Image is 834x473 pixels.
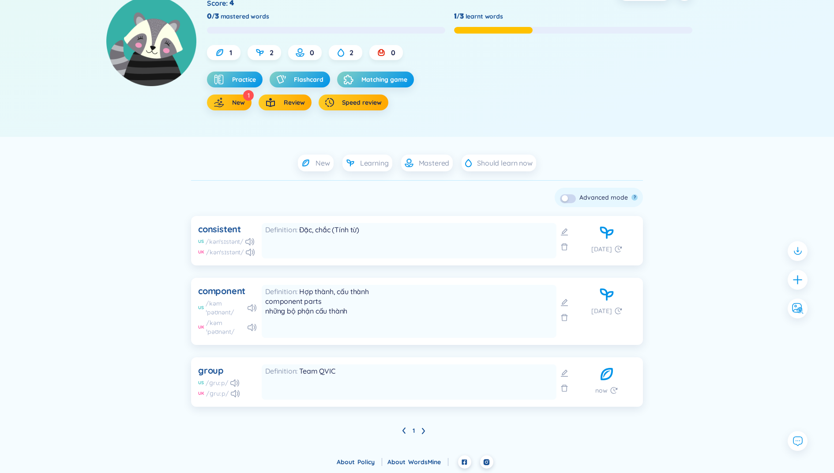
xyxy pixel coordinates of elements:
img: logo_orange.svg [14,14,21,21]
div: UK [198,249,204,255]
div: /ɡruːp/ [206,378,229,387]
div: group [198,364,224,377]
div: Domain Overview [34,52,79,58]
a: WordsMine [408,458,448,466]
span: 0 [310,48,314,57]
div: US [198,305,204,311]
button: Matching game [337,72,414,87]
button: Practice [207,72,263,87]
span: learnt words [466,11,503,21]
div: 1 [243,90,254,101]
div: 0/3 [207,11,219,21]
span: mastered words [221,11,269,21]
img: website_grey.svg [14,23,21,30]
span: now [595,386,608,395]
span: New [316,158,330,168]
span: 1 [229,48,232,57]
div: /ɡruːp/ [206,389,229,398]
div: /kənˈsɪstənt/ [206,248,244,257]
span: Team QVIC [299,367,335,375]
div: 1/3 [454,11,464,21]
div: v 4.0.25 [25,14,43,21]
span: Mastered [419,158,450,168]
span: Definition [265,287,299,296]
li: 1 [413,424,415,438]
span: [DATE] [591,306,612,316]
div: consistent [198,223,241,235]
span: 2 [270,48,274,57]
button: Review [259,95,312,110]
a: 1 [413,424,415,437]
button: Speed review [319,95,388,110]
img: tab_keywords_by_traffic_grey.svg [88,51,95,58]
span: Speed review [342,98,382,107]
div: Advanced mode [579,193,628,202]
span: Learning [360,158,389,168]
div: Domain: [DOMAIN_NAME] [23,23,97,30]
img: tab_domain_overview_orange.svg [24,51,31,58]
div: /kəmˈpəʊnənt/ [206,299,246,317]
span: Should learn now [477,158,532,168]
button: Flashcard [270,72,330,87]
span: plus [792,274,803,285]
div: component [198,285,245,297]
a: Policy [357,458,382,466]
div: /kəmˈpəʊnənt/ [206,318,246,336]
div: UK [198,324,204,330]
span: 0 [391,48,395,57]
li: Next Page [422,424,425,438]
span: Practice [232,75,256,84]
div: US [198,238,204,245]
span: Hợp thành, cấu thành component parts những bộ phận cấu thành [265,287,369,315]
li: Previous Page [402,424,406,438]
div: Keywords by Traffic [98,52,149,58]
div: /kənˈsɪstənt/ [206,237,244,246]
span: Definition [265,367,299,375]
span: Review [284,98,305,107]
span: New [232,98,245,107]
div: About [387,457,448,467]
span: Matching game [361,75,407,84]
div: US [198,380,204,386]
div: UK [198,390,204,397]
span: Đặc, chắc (Tính từ) [299,225,359,234]
button: ? [631,194,638,201]
div: About [337,457,382,467]
span: Flashcard [294,75,323,84]
span: [DATE] [591,244,612,254]
span: Definition [265,225,299,234]
span: 2 [349,48,353,57]
button: New [207,95,252,110]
